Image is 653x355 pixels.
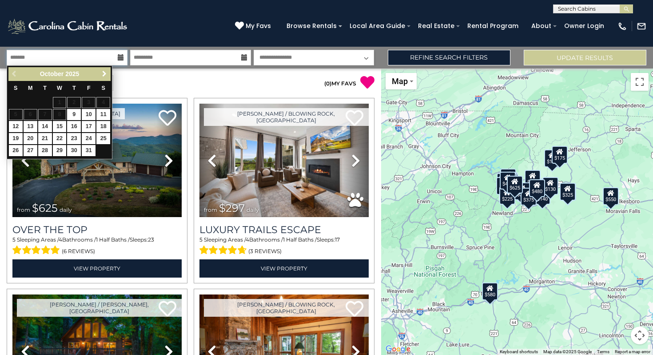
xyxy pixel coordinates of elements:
[43,85,47,91] span: Tuesday
[57,85,62,91] span: Wednesday
[324,80,356,87] a: (0)MY FAVS
[24,145,37,156] a: 27
[631,327,649,344] button: Map camera controls
[67,133,81,144] a: 23
[82,109,96,120] a: 10
[324,80,331,87] span: ( )
[204,299,369,317] a: [PERSON_NAME] / Blowing Rock, [GEOGRAPHIC_DATA]
[499,187,515,205] div: $225
[24,121,37,132] a: 13
[525,170,541,188] div: $349
[560,183,576,201] div: $325
[542,177,558,195] div: $130
[521,188,537,206] div: $375
[199,236,369,257] div: Sleeping Areas / Bathrooms / Sleeps:
[9,121,23,132] a: 12
[53,121,67,132] a: 15
[204,108,369,126] a: [PERSON_NAME] / Blowing Rock, [GEOGRAPHIC_DATA]
[631,73,649,91] button: Toggle fullscreen view
[388,50,510,65] a: Refine Search Filters
[524,50,646,65] button: Update Results
[500,169,516,186] div: $125
[72,85,76,91] span: Thursday
[335,236,340,243] span: 17
[282,19,341,33] a: Browse Rentals
[96,121,110,132] a: 18
[283,236,317,243] span: 1 Half Baths /
[500,172,516,190] div: $425
[67,145,81,156] a: 30
[219,202,245,214] span: $297
[9,145,23,156] a: 26
[199,104,369,217] img: thumbnail_168695581.jpeg
[326,80,330,87] span: 0
[67,121,81,132] a: 16
[40,70,64,77] span: October
[9,133,23,144] a: 19
[383,343,413,355] a: Open this area in Google Maps (opens a new window)
[637,21,646,31] img: mail-regular-white.png
[12,236,182,257] div: Sleeping Areas / Bathrooms / Sleeps:
[12,236,16,243] span: 5
[560,19,609,33] a: Owner Login
[543,349,592,354] span: Map data ©2025 Google
[617,21,627,31] img: phone-regular-white.png
[247,206,259,213] span: daily
[246,21,271,31] span: My Favs
[204,206,217,213] span: from
[101,70,108,77] span: Next
[529,179,545,197] div: $480
[597,349,609,354] a: Terms (opens in new tab)
[32,202,58,214] span: $625
[383,343,413,355] img: Google
[96,236,130,243] span: 1 Half Baths /
[248,246,282,257] span: (3 reviews)
[615,349,650,354] a: Report a map error
[560,183,576,201] div: $297
[7,17,130,35] img: White-1-2.png
[199,224,369,236] a: Luxury Trails Escape
[482,282,498,300] div: $580
[551,146,567,164] div: $175
[463,19,523,33] a: Rental Program
[159,109,176,128] a: Add to favorites
[345,19,410,33] a: Local Area Guide
[235,21,273,31] a: My Favs
[28,85,33,91] span: Monday
[38,133,52,144] a: 21
[12,224,182,236] a: Over The Top
[38,121,52,132] a: 14
[534,187,550,205] div: $140
[38,145,52,156] a: 28
[99,69,110,80] a: Next
[386,73,417,89] button: Change map style
[96,133,110,144] a: 25
[544,149,560,167] div: $175
[17,206,30,213] span: from
[507,176,523,194] div: $625
[53,145,67,156] a: 29
[392,77,408,86] span: Map
[414,19,459,33] a: Real Estate
[500,349,538,355] button: Keyboard shortcuts
[12,104,182,217] img: thumbnail_167153549.jpeg
[603,187,619,205] div: $550
[17,299,182,317] a: [PERSON_NAME] / [PERSON_NAME], [GEOGRAPHIC_DATA]
[14,85,17,91] span: Sunday
[65,70,79,77] span: 2025
[102,85,105,91] span: Saturday
[199,236,203,243] span: 5
[12,259,182,278] a: View Property
[87,85,91,91] span: Friday
[246,236,249,243] span: 4
[199,259,369,278] a: View Property
[527,19,556,33] a: About
[53,133,67,144] a: 22
[148,236,154,243] span: 23
[96,109,110,120] a: 11
[82,145,96,156] a: 31
[67,109,81,120] a: 9
[60,206,72,213] span: daily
